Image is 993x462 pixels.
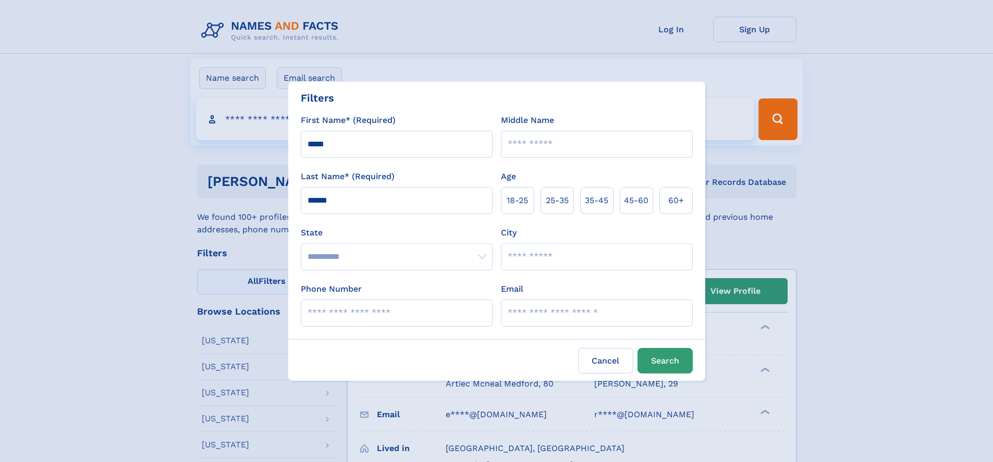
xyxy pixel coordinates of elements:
label: Email [501,283,523,295]
label: Phone Number [301,283,362,295]
span: 18‑25 [507,194,528,207]
label: First Name* (Required) [301,114,396,127]
div: Filters [301,90,334,106]
label: City [501,227,517,239]
label: Middle Name [501,114,554,127]
label: Last Name* (Required) [301,170,395,183]
span: 45‑60 [624,194,648,207]
label: Age [501,170,516,183]
span: 60+ [668,194,684,207]
label: State [301,227,493,239]
label: Cancel [578,348,633,373]
span: 35‑45 [585,194,608,207]
span: 25‑35 [546,194,569,207]
button: Search [638,348,693,373]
